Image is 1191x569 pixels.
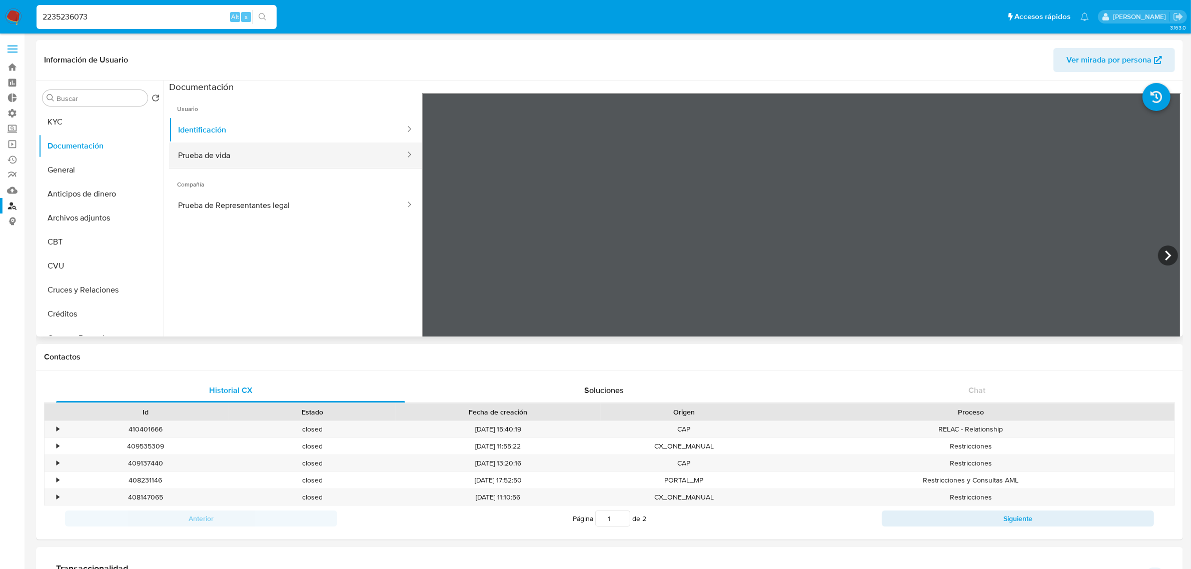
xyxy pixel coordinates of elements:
span: 2 [642,513,646,523]
button: Anterior [65,510,337,526]
div: closed [229,489,395,505]
button: Volver al orden por defecto [152,94,160,105]
div: PORTAL_MP [601,472,767,488]
span: Accesos rápidos [1014,11,1070,22]
span: Ver mirada por persona [1066,48,1151,72]
div: [DATE] 15:40:19 [396,421,601,437]
span: Soluciones [584,384,624,396]
div: Restricciones [767,455,1174,471]
h1: Información de Usuario [44,55,128,65]
div: closed [229,455,395,471]
button: Documentación [39,134,164,158]
button: search-icon [252,10,273,24]
button: Buscar [47,94,55,102]
h1: Contactos [44,352,1175,362]
button: CVU [39,254,164,278]
div: • [57,424,59,434]
div: closed [229,472,395,488]
span: s [245,12,248,21]
div: 409137440 [62,455,229,471]
button: Cuentas Bancarias [39,326,164,350]
div: 408147065 [62,489,229,505]
span: Alt [231,12,239,21]
div: 410401666 [62,421,229,437]
button: Cruces y Relaciones [39,278,164,302]
a: Salir [1173,11,1183,22]
button: KYC [39,110,164,134]
span: Página de [573,510,646,526]
div: closed [229,438,395,454]
div: 408231146 [62,472,229,488]
input: Buscar [57,94,144,103]
div: [DATE] 11:10:56 [396,489,601,505]
div: Restricciones [767,438,1174,454]
div: closed [229,421,395,437]
button: Siguiente [882,510,1154,526]
button: Créditos [39,302,164,326]
input: Buscar usuario o caso... [37,10,277,23]
button: Anticipos de dinero [39,182,164,206]
div: Origen [608,407,760,417]
button: General [39,158,164,182]
div: • [57,458,59,468]
div: • [57,492,59,502]
p: ludmila.lanatti@mercadolibre.com [1113,12,1169,21]
span: Historial CX [209,384,253,396]
div: Restricciones [767,489,1174,505]
a: Notificaciones [1080,12,1089,21]
div: RELAC - Relationship [767,421,1174,437]
button: Ver mirada por persona [1053,48,1175,72]
div: CAP [601,421,767,437]
div: 409535309 [62,438,229,454]
span: Chat [968,384,985,396]
div: Fecha de creación [403,407,594,417]
div: [DATE] 17:52:50 [396,472,601,488]
div: • [57,475,59,485]
button: Archivos adjuntos [39,206,164,230]
div: CAP [601,455,767,471]
button: CBT [39,230,164,254]
div: CX_ONE_MANUAL [601,489,767,505]
div: [DATE] 11:55:22 [396,438,601,454]
div: [DATE] 13:20:16 [396,455,601,471]
div: Restricciones y Consultas AML [767,472,1174,488]
div: CX_ONE_MANUAL [601,438,767,454]
div: Id [69,407,222,417]
div: Estado [236,407,388,417]
div: Proceso [774,407,1167,417]
div: • [57,441,59,451]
